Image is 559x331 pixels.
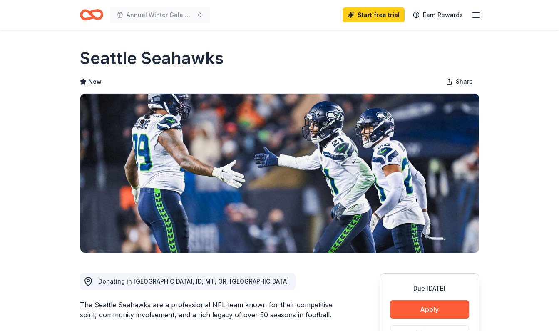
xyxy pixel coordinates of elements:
a: Home [80,5,103,25]
a: Earn Rewards [408,7,468,22]
span: Annual Winter Gala Silent Auction [127,10,193,20]
a: Start free trial [343,7,405,22]
span: New [88,77,102,87]
button: Share [439,73,479,90]
button: Apply [390,300,469,319]
h1: Seattle Seahawks [80,47,224,70]
div: The Seattle Seahawks are a professional NFL team known for their competitive spirit, community in... [80,300,340,320]
button: Annual Winter Gala Silent Auction [110,7,210,23]
span: Share [456,77,473,87]
div: Due [DATE] [390,284,469,294]
span: Donating in [GEOGRAPHIC_DATA]; ID; MT; OR; [GEOGRAPHIC_DATA] [98,278,289,285]
img: Image for Seattle Seahawks [80,94,479,253]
